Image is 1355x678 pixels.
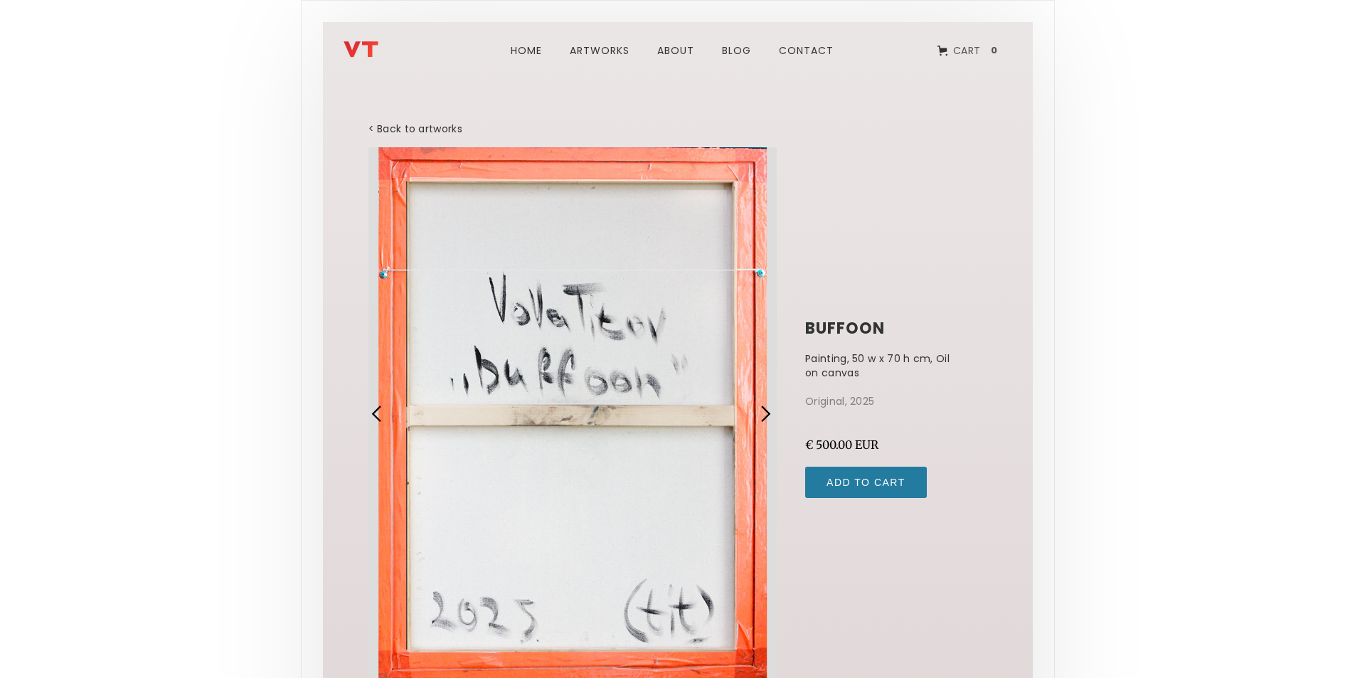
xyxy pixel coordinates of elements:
[987,44,1001,57] div: 0
[368,122,462,136] a: < Back to artworks
[805,351,950,380] p: Painting, 50 w x 70 h cm, Oil on canvas
[953,43,981,58] div: Cart
[344,29,429,58] a: home
[561,27,638,74] a: ARTWORks
[344,41,378,58] img: Vladimir Titov
[805,394,987,408] p: Original, 2025
[770,27,842,74] a: Contact
[927,37,1012,64] a: Open empty cart
[805,320,987,337] h1: buffoon
[805,467,927,498] input: Add to Cart
[805,437,987,452] div: € 500.00 EUR
[649,27,703,74] a: about
[502,27,551,74] a: Home
[713,27,760,74] a: blog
